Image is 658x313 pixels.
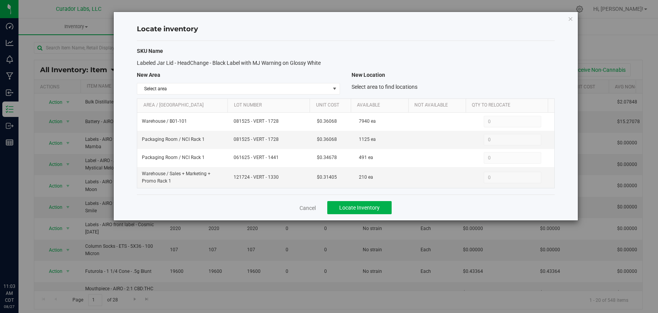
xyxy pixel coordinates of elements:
[143,102,225,108] a: Area / [GEOGRAPHIC_DATA]
[357,102,405,108] a: Available
[352,84,417,90] span: Select area to find locations
[142,118,187,125] span: Warehouse / B01-101
[472,102,545,108] a: Qty to Relocate
[234,136,308,143] span: 081525 - VERT - 1728
[339,205,380,211] span: Locate Inventory
[316,102,348,108] a: Unit Cost
[142,170,224,185] span: Warehouse / Sales + Marketing + Promo Rack 1
[359,136,376,143] span: 1125 ea
[137,24,554,34] h4: Locate inventory
[327,201,392,214] button: Locate Inventory
[352,72,385,78] span: New Location
[234,102,307,108] a: Lot Number
[142,154,205,161] span: Packaging Room / NCI Rack 1
[137,60,321,66] span: Labeled Jar Lid - HeadChange - Black Label with MJ Warning on Glossy White
[414,102,463,108] a: Not Available
[234,174,308,181] span: 121724 - VERT - 1330
[234,154,308,161] span: 061625 - VERT - 1441
[317,136,337,143] span: $0.36068
[234,118,308,125] span: 081525 - VERT - 1728
[300,204,316,212] a: Cancel
[137,83,330,94] span: Select area
[23,250,32,259] iframe: Resource center unread badge
[359,118,376,125] span: 7940 ea
[317,174,337,181] span: $0.31405
[137,72,160,78] span: New Area
[330,83,340,94] span: select
[142,136,205,143] span: Packaging Room / NCI Rack 1
[359,174,373,181] span: 210 ea
[359,154,373,161] span: 491 ea
[317,154,337,161] span: $0.34678
[8,251,31,274] iframe: Resource center
[317,118,337,125] span: $0.36068
[137,48,163,54] span: SKU Name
